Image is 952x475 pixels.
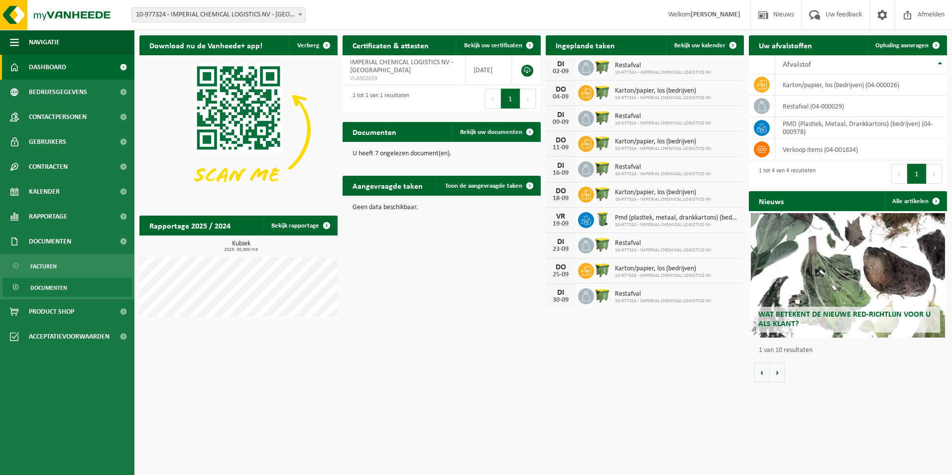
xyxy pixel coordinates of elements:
p: U heeft 7 ongelezen document(en). [353,150,531,157]
div: 23-09 [551,246,571,253]
img: WB-1100-HPE-GN-50 [594,58,611,75]
span: Karton/papier, los (bedrijven) [615,189,712,197]
div: 1 tot 4 van 4 resultaten [754,163,816,185]
h2: Download nu de Vanheede+ app! [139,35,272,55]
h2: Documenten [343,122,406,141]
span: Contactpersonen [29,105,87,129]
div: DI [551,162,571,170]
span: Restafval [615,239,712,247]
img: WB-1100-HPE-GN-50 [594,84,611,101]
span: Documenten [29,229,71,254]
span: Wat betekent de nieuwe RED-richtlijn voor u als klant? [758,311,931,328]
button: Previous [891,164,907,184]
td: karton/papier, los (bedrijven) (04-000026) [775,74,947,96]
h2: Aangevraagde taken [343,176,433,195]
button: Verberg [289,35,337,55]
img: WB-1100-HPE-GN-50 [594,160,611,177]
div: 1 tot 1 van 1 resultaten [348,88,409,110]
div: DO [551,136,571,144]
a: Facturen [2,256,132,275]
button: Next [927,164,942,184]
a: Toon de aangevraagde taken [437,176,540,196]
div: DI [551,111,571,119]
span: Contracten [29,154,68,179]
span: 10-977324 - IMPERIAL CHEMICAL LOGISTICS NV [615,70,712,76]
img: WB-1100-HPE-GN-50 [594,109,611,126]
span: Karton/papier, los (bedrijven) [615,87,712,95]
p: 1 van 10 resultaten [759,347,942,354]
button: Next [520,89,536,109]
span: Pmd (plastiek, metaal, drankkartons) (bedrijven) [615,214,739,222]
div: DI [551,60,571,68]
a: Bekijk rapportage [263,216,337,236]
span: Karton/papier, los (bedrijven) [615,138,712,146]
td: PMD (Plastiek, Metaal, Drankkartons) (bedrijven) (04-000978) [775,117,947,139]
button: Volgende [770,362,785,382]
a: Bekijk uw kalender [666,35,743,55]
span: 10-977324 - IMPERIAL CHEMICAL LOGISTICS NV [615,298,712,304]
p: Geen data beschikbaar. [353,204,531,211]
div: DI [551,238,571,246]
span: Ophaling aanvragen [875,42,929,49]
img: WB-1100-HPE-GN-50 [594,134,611,151]
h2: Nieuws [749,191,794,211]
span: IMPERIAL CHEMICAL LOGISTICS NV - [GEOGRAPHIC_DATA] [350,59,453,74]
span: Kalender [29,179,60,204]
div: 09-09 [551,119,571,126]
div: DI [551,289,571,297]
img: WB-1100-HPE-GN-50 [594,261,611,278]
span: 10-977324 - IMPERIAL CHEMICAL LOGISTICS NV [615,222,739,228]
img: WB-0240-HPE-GN-50 [594,211,611,228]
span: 10-977324 - IMPERIAL CHEMICAL LOGISTICS NV - KALLO [131,7,306,22]
span: Toon de aangevraagde taken [445,183,522,189]
span: Bekijk uw certificaten [464,42,522,49]
a: Wat betekent de nieuwe RED-richtlijn voor u als klant? [751,213,945,338]
div: 16-09 [551,170,571,177]
span: Bedrijfsgegevens [29,80,87,105]
div: 02-09 [551,68,571,75]
span: Acceptatievoorwaarden [29,324,110,349]
div: 04-09 [551,94,571,101]
span: Bekijk uw documenten [460,129,522,135]
span: Verberg [297,42,319,49]
span: 10-977324 - IMPERIAL CHEMICAL LOGISTICS NV [615,197,712,203]
h2: Rapportage 2025 / 2024 [139,216,240,235]
a: Ophaling aanvragen [867,35,946,55]
h2: Uw afvalstoffen [749,35,822,55]
span: Restafval [615,113,712,120]
button: 1 [907,164,927,184]
span: Karton/papier, los (bedrijven) [615,265,712,273]
a: Bekijk uw certificaten [456,35,540,55]
a: Alle artikelen [884,191,946,211]
span: Gebruikers [29,129,66,154]
span: Rapportage [29,204,67,229]
img: WB-1100-HPE-GN-50 [594,287,611,304]
img: WB-1100-HPE-GN-50 [594,185,611,202]
div: DO [551,187,571,195]
div: 18-09 [551,195,571,202]
span: 10-977324 - IMPERIAL CHEMICAL LOGISTICS NV [615,146,712,152]
span: Restafval [615,163,712,171]
button: Previous [485,89,501,109]
span: 2025: 30,900 m3 [144,247,338,252]
span: Restafval [615,62,712,70]
div: 11-09 [551,144,571,151]
span: Product Shop [29,299,74,324]
span: Facturen [30,257,57,276]
img: WB-1100-HPE-GN-50 [594,236,611,253]
span: Dashboard [29,55,66,80]
h2: Certificaten & attesten [343,35,439,55]
span: Bekijk uw kalender [674,42,725,49]
span: 10-977324 - IMPERIAL CHEMICAL LOGISTICS NV [615,247,712,253]
span: 10-977324 - IMPERIAL CHEMICAL LOGISTICS NV [615,120,712,126]
h2: Ingeplande taken [546,35,625,55]
span: 10-977324 - IMPERIAL CHEMICAL LOGISTICS NV - KALLO [132,8,305,22]
td: restafval (04-000029) [775,96,947,117]
span: 10-977324 - IMPERIAL CHEMICAL LOGISTICS NV [615,171,712,177]
div: DO [551,86,571,94]
td: verkoop items (04-001834) [775,139,947,160]
a: Documenten [2,278,132,297]
span: Restafval [615,290,712,298]
span: Documenten [30,278,67,297]
span: VLA902659 [350,75,458,83]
